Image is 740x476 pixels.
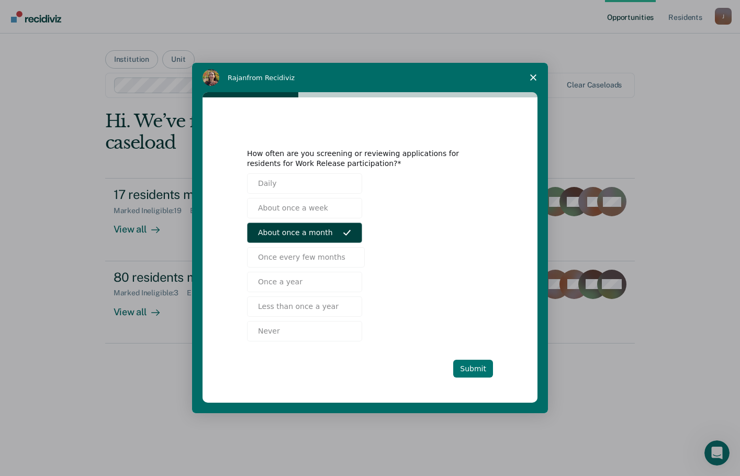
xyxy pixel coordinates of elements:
button: Daily [247,173,362,194]
button: Never [247,321,362,341]
span: Close survey [519,63,548,92]
button: About once a week [247,198,362,218]
span: Less than once a year [258,301,339,312]
div: How often are you screening or reviewing applications for residents for Work Release participation? [247,149,477,168]
button: Once a year [247,272,362,292]
span: About once a month [258,227,333,238]
button: About once a month [247,223,362,243]
button: Once every few months [247,247,365,268]
img: Profile image for Rajan [203,69,219,86]
span: About once a week [258,203,328,214]
button: Submit [453,360,493,378]
span: Rajan [228,74,247,82]
span: Once a year [258,276,302,287]
span: Never [258,326,280,337]
span: Once every few months [258,252,345,263]
span: Daily [258,178,276,189]
button: Less than once a year [247,296,362,317]
span: from Recidiviz [247,74,295,82]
